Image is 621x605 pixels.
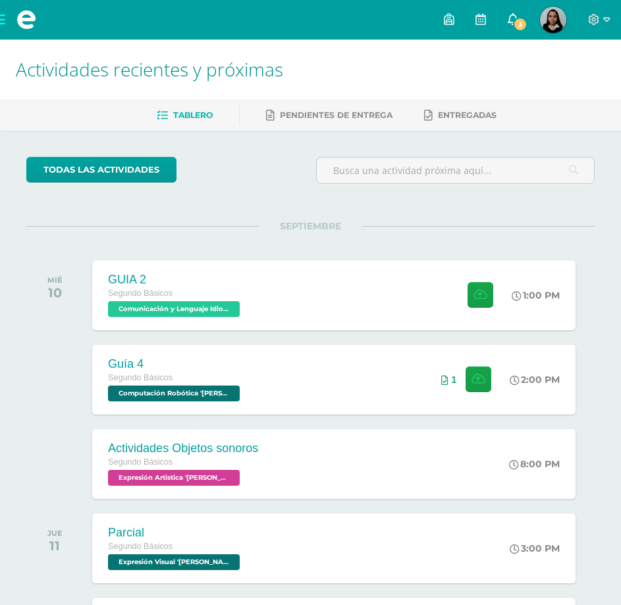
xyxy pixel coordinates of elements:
[47,529,63,538] div: JUE
[441,374,456,385] div: Archivos entregados
[108,386,240,401] span: Computación Robótica 'Newton'
[280,110,392,120] span: Pendientes de entrega
[108,273,243,287] div: GUIA 2
[16,57,283,82] span: Actividades recientes y próximas
[510,542,560,554] div: 3:00 PM
[108,442,258,455] div: Actividades Objetos sonoros
[47,538,63,554] div: 11
[513,17,527,32] span: 3
[26,157,176,183] a: todas las Actividades
[108,542,173,551] span: Segundo Básicos
[512,289,560,301] div: 1:00 PM
[509,458,560,470] div: 8:00 PM
[266,105,392,126] a: Pendientes de entrega
[157,105,213,126] a: Tablero
[108,554,240,570] span: Expresión Visual 'Newton'
[108,526,243,540] div: Parcial
[108,470,240,486] span: Expresión Artistica 'Newton'
[317,158,595,183] input: Busca una actividad próxima aquí...
[438,110,497,120] span: Entregadas
[259,220,362,232] span: SEPTIEMBRE
[424,105,497,126] a: Entregadas
[108,373,173,382] span: Segundo Básicos
[510,374,560,386] div: 2:00 PM
[47,285,63,301] div: 10
[108,289,173,298] span: Segundo Básicos
[108,357,243,371] div: Guía 4
[173,110,213,120] span: Tablero
[108,457,173,467] span: Segundo Básicos
[47,275,63,285] div: MIÉ
[540,7,566,33] img: a2973b6ec996f91dff332c221bead24d.png
[451,374,456,385] span: 1
[108,301,240,317] span: Comunicación y Lenguaje Idioma Extranjero 'Newton'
